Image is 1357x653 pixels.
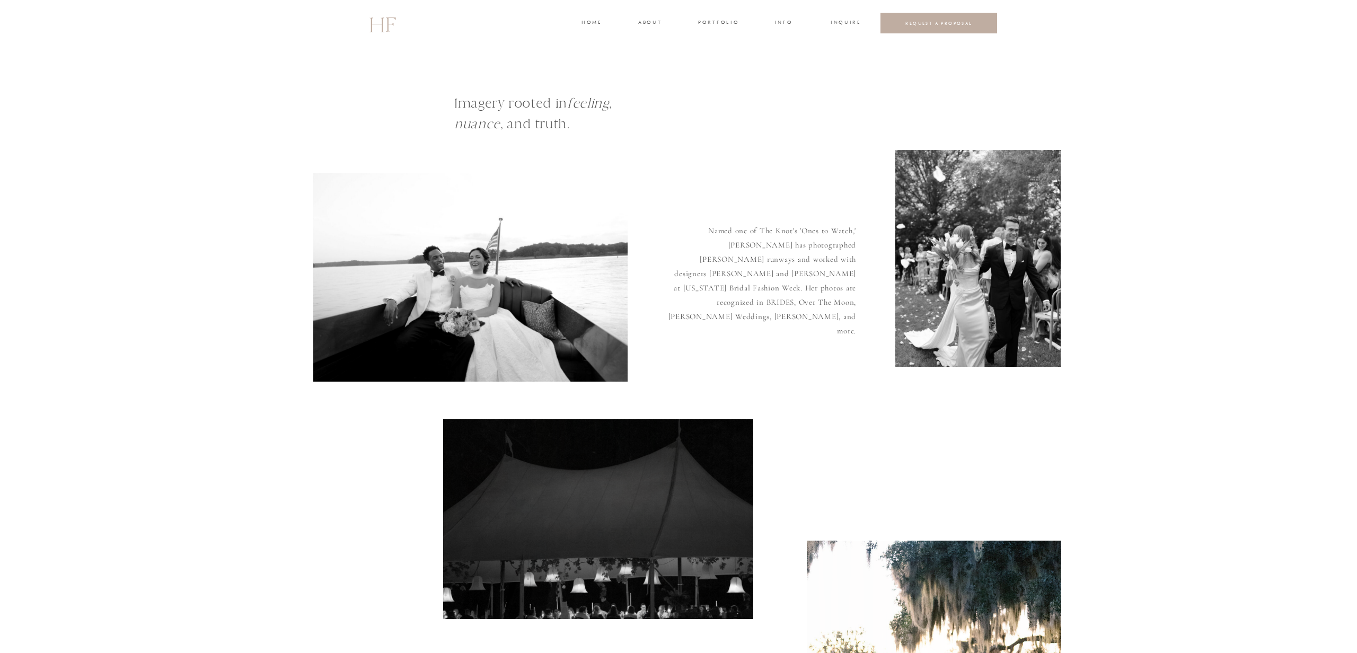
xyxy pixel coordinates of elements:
[889,20,989,26] a: REQUEST A PROPOSAL
[581,19,601,28] a: home
[638,19,660,28] a: about
[831,19,859,28] a: INQUIRE
[698,19,738,28] a: portfolio
[394,54,964,86] p: [PERSON_NAME] is a Destination Fine Art Film Wedding Photographer based in the Southeast, serving...
[369,8,395,39] a: HF
[454,93,741,156] h1: Imagery rooted in , , and truth.
[454,116,500,132] i: nuance
[774,19,794,28] a: INFO
[667,224,856,333] p: Named one of The Knot's 'Ones to Watch,' [PERSON_NAME] has photographed [PERSON_NAME] runways and...
[567,95,609,111] i: feeling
